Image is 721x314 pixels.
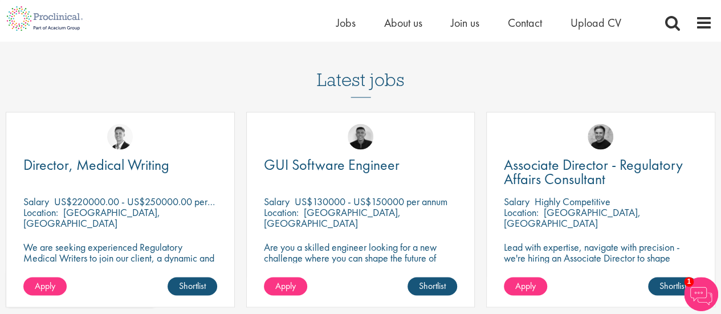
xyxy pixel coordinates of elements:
[168,277,217,295] a: Shortlist
[535,195,610,208] p: Highly Competitive
[588,124,613,149] img: Peter Duvall
[515,279,536,291] span: Apply
[504,206,539,219] span: Location:
[23,206,58,219] span: Location:
[451,15,479,30] a: Join us
[264,277,307,295] a: Apply
[408,277,457,295] a: Shortlist
[508,15,542,30] a: Contact
[23,277,67,295] a: Apply
[264,155,400,174] span: GUI Software Engineer
[684,277,694,287] span: 1
[384,15,422,30] a: About us
[264,206,401,230] p: [GEOGRAPHIC_DATA], [GEOGRAPHIC_DATA]
[23,195,49,208] span: Salary
[275,279,296,291] span: Apply
[264,241,458,274] p: Are you a skilled engineer looking for a new challenge where you can shape the future of healthca...
[348,124,373,149] img: Christian Andersen
[264,206,299,219] span: Location:
[54,195,349,208] p: US$220000.00 - US$250000.00 per annum + Highly Competitive Salary
[23,158,217,172] a: Director, Medical Writing
[107,124,133,149] img: George Watson
[35,279,55,291] span: Apply
[23,155,169,174] span: Director, Medical Writing
[317,42,405,97] h3: Latest jobs
[504,277,547,295] a: Apply
[684,277,718,311] img: Chatbot
[295,195,447,208] p: US$130000 - US$150000 per annum
[504,158,698,186] a: Associate Director - Regulatory Affairs Consultant
[648,277,698,295] a: Shortlist
[504,155,683,189] span: Associate Director - Regulatory Affairs Consultant
[23,241,217,274] p: We are seeking experienced Regulatory Medical Writers to join our client, a dynamic and growing b...
[264,158,458,172] a: GUI Software Engineer
[504,241,698,284] p: Lead with expertise, navigate with precision - we're hiring an Associate Director to shape regula...
[23,206,160,230] p: [GEOGRAPHIC_DATA], [GEOGRAPHIC_DATA]
[571,15,621,30] a: Upload CV
[336,15,356,30] a: Jobs
[504,195,529,208] span: Salary
[504,206,641,230] p: [GEOGRAPHIC_DATA], [GEOGRAPHIC_DATA]
[264,195,290,208] span: Salary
